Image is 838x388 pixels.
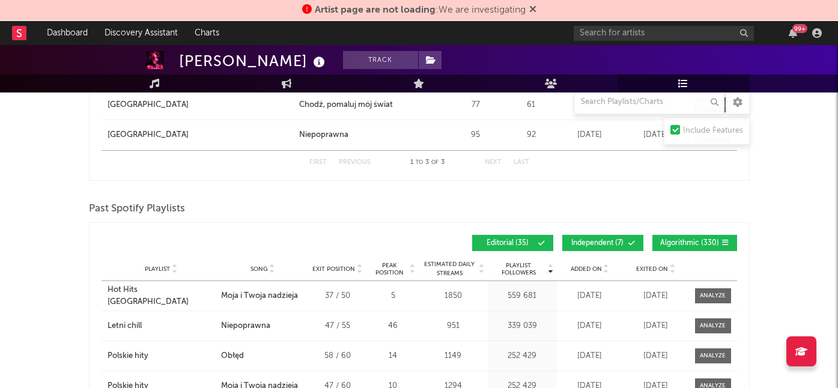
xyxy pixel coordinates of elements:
[574,90,724,114] input: Search Playlists/Charts
[560,350,620,362] div: [DATE]
[221,350,304,362] a: Obłęd
[509,99,554,111] div: 61
[299,99,442,111] a: Chodź, pomaluj mój świat
[108,284,216,308] a: Hot Hits [GEOGRAPHIC_DATA]
[472,235,553,251] button: Editorial(35)
[480,240,535,247] span: Editorial ( 35 )
[315,5,436,15] span: Artist page are not loading
[626,350,686,362] div: [DATE]
[108,99,189,111] div: [GEOGRAPHIC_DATA]
[422,260,478,278] span: Estimated Daily Streams
[250,265,268,273] span: Song
[422,320,485,332] div: 951
[560,320,620,332] div: [DATE]
[792,24,807,33] div: 99 +
[485,159,502,166] button: Next
[299,99,393,111] div: Chodź, pomaluj mój świat
[660,240,719,247] span: Algorithmic ( 330 )
[221,320,304,332] a: Niepoprawna
[96,21,186,45] a: Discovery Assistant
[509,129,554,141] div: 92
[343,51,418,69] button: Track
[562,235,643,251] button: Independent(7)
[422,350,485,362] div: 1149
[108,350,216,362] a: Polskie hity
[371,262,408,276] span: Peak Position
[312,265,355,273] span: Exit Position
[570,240,625,247] span: Independent ( 7 )
[422,290,485,302] div: 1850
[449,99,503,111] div: 77
[571,265,602,273] span: Added On
[560,290,620,302] div: [DATE]
[108,99,294,111] a: [GEOGRAPHIC_DATA]
[683,124,743,138] div: Include Features
[179,51,328,71] div: [PERSON_NAME]
[652,235,737,251] button: Algorithmic(330)
[311,320,365,332] div: 47 / 55
[371,290,416,302] div: 5
[186,21,228,45] a: Charts
[574,26,754,41] input: Search for artists
[560,129,620,141] div: [DATE]
[309,159,327,166] button: First
[299,129,348,141] div: Niepoprawna
[395,156,461,170] div: 1 3 3
[491,290,554,302] div: 559 681
[449,129,503,141] div: 95
[38,21,96,45] a: Dashboard
[315,5,526,15] span: : We are investigating
[491,262,547,276] span: Playlist Followers
[626,290,686,302] div: [DATE]
[221,290,304,302] a: Moja i Twoja nadzieja
[108,129,189,141] div: [GEOGRAPHIC_DATA]
[299,129,442,141] a: Niepoprawna
[431,160,439,165] span: of
[514,159,529,166] button: Last
[221,350,244,362] div: Obłęd
[108,320,142,332] div: Letni chill
[371,320,416,332] div: 46
[108,350,148,362] div: Polskie hity
[221,290,298,302] div: Moja i Twoja nadzieja
[529,5,536,15] span: Dismiss
[221,320,270,332] div: Niepoprawna
[145,265,170,273] span: Playlist
[560,99,620,111] div: [DATE]
[89,202,185,216] span: Past Spotify Playlists
[416,160,423,165] span: to
[636,265,668,273] span: Exited On
[311,350,365,362] div: 58 / 60
[789,28,797,38] button: 99+
[491,350,554,362] div: 252 429
[108,129,294,141] a: [GEOGRAPHIC_DATA]
[339,159,371,166] button: Previous
[491,320,554,332] div: 339 039
[311,290,365,302] div: 37 / 50
[108,320,216,332] a: Letni chill
[626,320,686,332] div: [DATE]
[626,129,686,141] div: [DATE]
[371,350,416,362] div: 14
